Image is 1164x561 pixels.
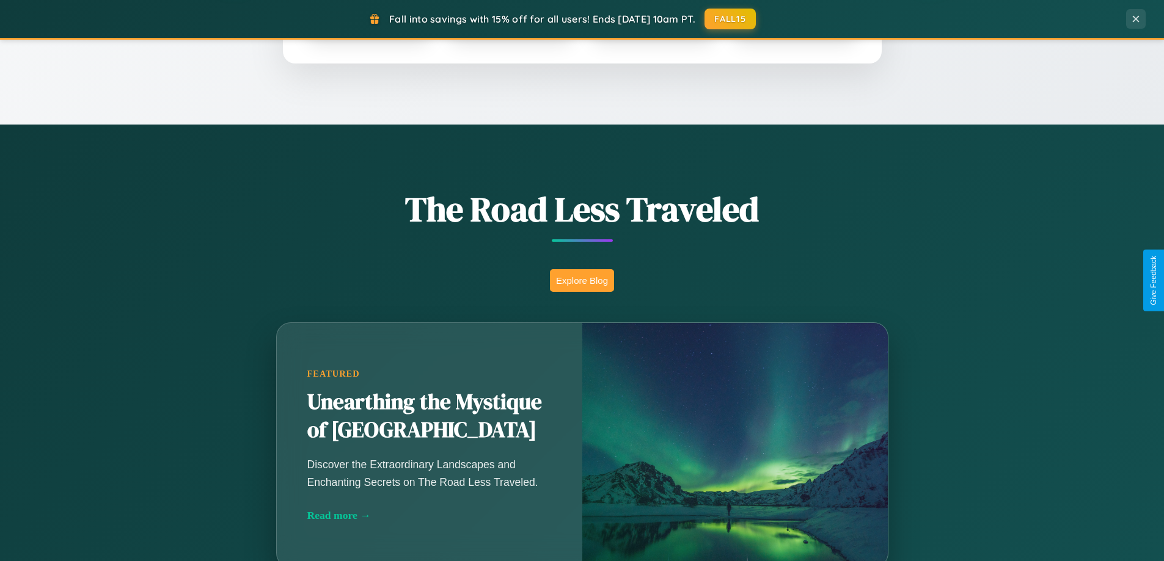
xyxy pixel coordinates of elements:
button: FALL15 [705,9,756,29]
div: Featured [307,369,552,379]
h1: The Road Less Traveled [216,186,949,233]
button: Explore Blog [550,269,614,292]
div: Give Feedback [1149,256,1158,305]
span: Fall into savings with 15% off for all users! Ends [DATE] 10am PT. [389,13,695,25]
div: Read more → [307,509,552,522]
p: Discover the Extraordinary Landscapes and Enchanting Secrets on The Road Less Traveled. [307,456,552,490]
h2: Unearthing the Mystique of [GEOGRAPHIC_DATA] [307,388,552,444]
